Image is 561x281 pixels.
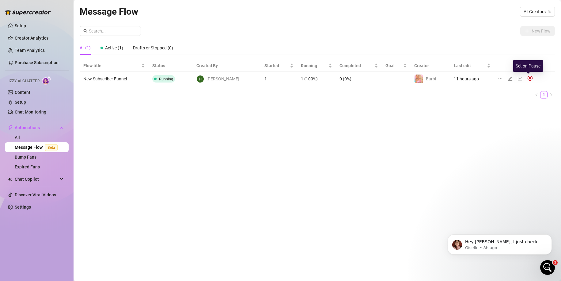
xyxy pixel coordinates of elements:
[548,91,555,98] button: right
[8,177,12,181] img: Chat Copilot
[8,125,13,130] span: thunderbolt
[517,76,522,81] span: line-chart
[13,88,110,94] div: Recent message
[426,76,436,81] span: Barbi
[105,45,123,50] span: Active (1)
[5,9,51,15] img: logo-BBDzfeDw.svg
[15,100,26,105] a: Setup
[297,72,336,86] td: 1 (100%)
[411,60,450,72] th: Creator
[6,92,116,114] div: Profile image for GiselleHey [PERSON_NAME], I just checked your bio and it’s a great start, but I...
[80,72,149,86] td: New Subscriber Funnel
[450,60,494,72] th: Last edit
[207,75,239,82] span: [PERSON_NAME]
[193,60,261,72] th: Created By
[540,91,547,98] a: 1
[15,205,31,210] a: Settings
[101,207,113,211] span: News
[89,10,101,22] div: Profile image for Tanya
[15,174,58,184] span: Chat Copilot
[336,60,381,72] th: Completed
[382,72,411,86] td: —
[43,103,60,110] div: • 8h ago
[339,62,373,69] span: Completed
[15,23,26,28] a: Setup
[8,207,22,211] span: Home
[15,33,64,43] a: Creator Analytics
[15,164,40,169] a: Expired Fans
[15,192,56,197] a: Discover Viral Videos
[36,207,57,211] span: Messages
[535,93,538,97] span: left
[6,83,116,115] div: Recent messageProfile image for GiselleHey [PERSON_NAME], I just checked your bio and it’s a grea...
[197,75,204,83] img: Hailey Marae
[13,166,49,173] div: Feature update
[159,77,173,81] span: Running
[301,62,327,69] span: Running
[549,93,553,97] span: right
[149,60,193,72] th: Status
[520,26,555,36] button: New Flow
[61,191,92,216] button: Help
[66,10,78,22] img: Profile image for Ella
[548,10,552,13] span: team
[13,191,99,197] div: Hi there,
[80,60,149,72] th: Flow title
[72,207,81,211] span: Help
[12,44,110,64] p: Hi [PERSON_NAME] 👋
[13,176,99,189] div: Super Mass, Dark Mode, Message Library & Bump Improvements
[498,76,503,81] span: ellipsis
[15,110,46,114] a: Chat Monitoring
[450,72,494,86] td: 11 hours ago
[15,90,30,95] a: Content
[9,78,40,84] span: Izzy AI Chatter
[533,91,540,98] button: left
[527,75,533,81] img: svg%3e
[83,62,140,69] span: Flow title
[261,60,297,72] th: Started
[415,75,423,83] img: Barbi
[524,7,551,16] span: All Creators
[42,76,51,85] img: AI Chatter
[13,97,25,109] img: Profile image for Giselle
[6,118,116,161] img: Super Mass, Dark Mode, Message Library & Bump Improvements
[261,72,297,86] td: 1
[438,221,561,264] iframe: Intercom notifications message
[15,155,36,160] a: Bump Fans
[6,118,116,202] div: Super Mass, Dark Mode, Message Library & Bump ImprovementsFeature updateSuper Mass, Dark Mode, Me...
[553,260,558,265] span: 1
[80,4,138,19] article: Message Flow
[31,191,61,216] button: Messages
[513,60,543,72] div: Set on Pause
[382,60,411,72] th: Goal
[15,123,58,133] span: Automations
[27,103,42,110] div: Giselle
[15,60,59,65] a: Purchase Subscription
[15,48,45,53] a: Team Analytics
[45,144,58,151] span: Beta
[336,72,381,86] td: 0 (0%)
[83,29,88,33] span: search
[105,10,116,21] div: Close
[454,62,486,69] span: Last edit
[508,76,513,81] span: edit
[385,62,402,69] span: Goal
[89,28,137,34] input: Search...
[15,145,60,150] a: Message FlowBeta
[12,12,53,21] img: logo
[540,91,548,98] li: 1
[264,62,289,69] span: Started
[77,10,89,22] div: Profile image for Nir
[12,64,110,75] p: How can we help?
[15,135,20,140] a: All
[80,44,91,51] div: All (1)
[548,91,555,98] li: Next Page
[297,60,336,72] th: Running
[533,91,540,98] li: Previous Page
[133,44,173,51] div: Drafts or Stopped (0)
[540,260,555,275] iframe: Intercom live chat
